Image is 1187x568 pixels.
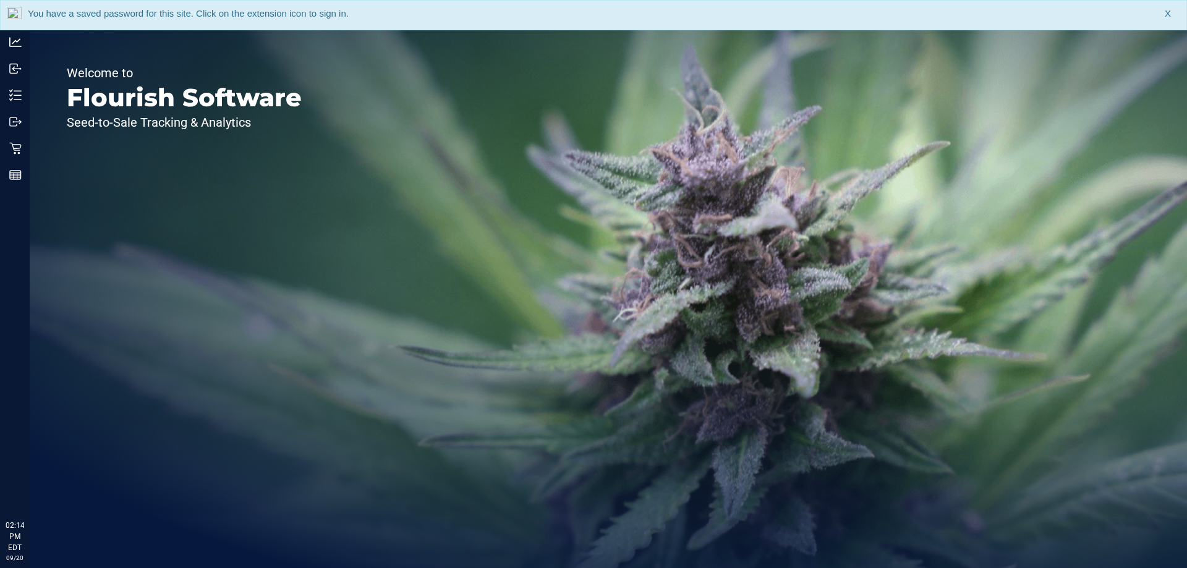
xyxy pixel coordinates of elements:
inline-svg: Inventory [9,89,22,101]
p: Flourish Software [67,85,302,110]
img: notLoggedInIcon.png [7,7,22,23]
p: 02:14 PM EDT [6,520,24,553]
p: Welcome to [67,67,302,79]
inline-svg: Retail [9,142,22,155]
inline-svg: Outbound [9,116,22,128]
inline-svg: Analytics [9,36,22,48]
inline-svg: Inbound [9,62,22,75]
span: X [1165,7,1171,21]
inline-svg: Reports [9,169,22,181]
span: You have a saved password for this site. Click on the extension icon to sign in. [28,8,349,19]
p: Seed-to-Sale Tracking & Analytics [67,116,302,129]
p: 09/20 [6,553,24,562]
